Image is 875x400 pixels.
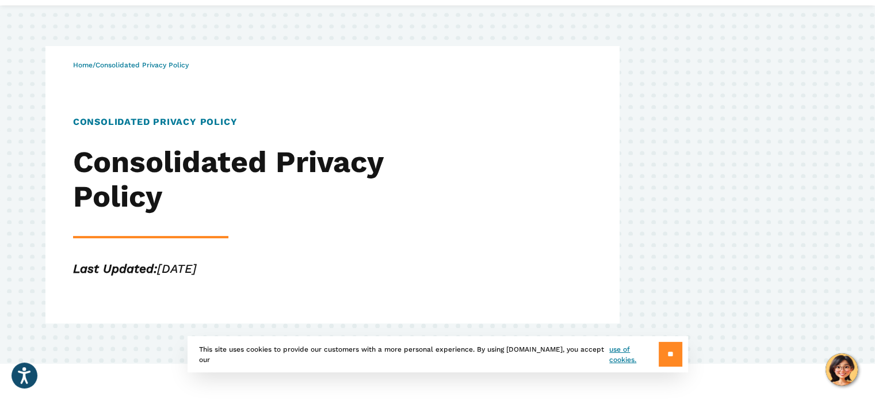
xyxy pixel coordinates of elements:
span: / [73,61,189,69]
h2: Consolidated Privacy Policy [73,145,410,214]
a: Home [73,61,93,69]
button: Hello, have a question? Let’s chat. [826,353,858,386]
em: [DATE] [73,261,197,276]
span: Consolidated Privacy Policy [95,61,189,69]
strong: Last Updated: [73,261,157,276]
div: This site uses cookies to provide our customers with a more personal experience. By using [DOMAIN... [188,336,688,372]
h1: Consolidated Privacy Policy [73,115,410,129]
a: use of cookies. [609,344,658,365]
